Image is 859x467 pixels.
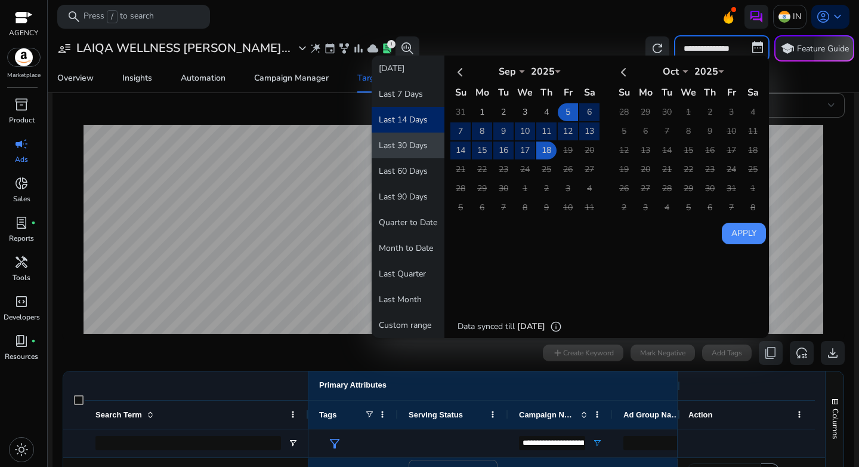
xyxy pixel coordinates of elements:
[372,107,444,133] button: Last 14 Days
[324,42,336,54] span: event
[14,97,29,112] span: inventory_2
[722,223,766,244] button: Apply
[95,410,142,419] span: Search Term
[623,410,680,419] span: Ad Group Name
[688,65,724,78] div: 2025
[780,41,795,56] span: school
[14,443,29,457] span: light_mode
[623,436,690,450] input: Ad Group Name Filter Input
[650,41,665,56] span: refresh
[688,410,712,419] span: Action
[5,351,38,362] p: Resources
[372,210,444,235] button: Quarter to Date
[372,235,444,261] button: Month to Date
[400,41,415,56] span: search_insights
[9,27,38,38] p: AGENCY
[816,10,830,24] span: account_circle
[790,341,814,365] button: reset_settings
[409,410,463,419] span: Serving Status
[519,436,585,450] input: Campaign Name Filter Input
[797,43,849,55] p: Feature Guide
[84,10,154,23] p: Press to search
[372,287,444,312] button: Last Month
[793,6,801,27] p: IN
[357,74,450,82] div: Targets & Search Terms
[372,158,444,184] button: Last 60 Days
[107,10,118,23] span: /
[13,272,30,283] p: Tools
[826,346,840,360] span: download
[372,81,444,107] button: Last 7 Days
[319,380,387,391] div: Primary Attributes
[14,176,29,191] span: donut_small
[327,437,342,451] span: filter_alt
[8,48,40,66] img: amazon.svg
[76,41,291,56] h3: LAIQA WELLNESS [PERSON_NAME]...
[9,233,34,244] p: Reports
[310,42,322,54] span: wand_stars
[295,41,310,56] span: expand_more
[57,74,94,82] div: Overview
[830,10,845,24] span: keyboard_arrow_down
[14,294,29,309] span: code_blocks
[288,438,298,448] button: Open Filter Menu
[13,193,30,204] p: Sales
[57,41,72,56] span: user_attributes
[181,74,225,82] div: Automation
[645,36,669,60] button: refresh
[122,74,152,82] div: Insights
[367,42,379,54] span: cloud
[14,137,29,151] span: campaign
[372,312,444,338] button: Custom range
[319,410,336,419] span: Tags
[795,346,809,360] span: reset_settings
[338,42,350,54] span: family_history
[95,436,281,450] input: Search Term Filter Input
[372,133,444,158] button: Last 30 Days
[14,334,29,348] span: book_4
[4,312,40,322] p: Developers
[372,56,444,81] button: [DATE]
[458,320,515,333] p: Data synced till
[830,408,841,439] span: Columns
[519,410,576,419] span: Campaign Name
[7,71,41,80] p: Marketplace
[387,40,395,48] div: 1
[14,255,29,269] span: handyman
[381,42,393,54] span: lab_profile
[821,341,845,365] button: download
[254,74,329,82] div: Campaign Manager
[489,65,525,78] div: Sep
[31,220,36,225] span: fiber_manual_record
[31,339,36,343] span: fiber_manual_record
[14,216,29,230] span: lab_profile
[550,321,562,333] span: info
[525,65,561,78] div: 2025
[778,11,790,23] img: in.svg
[67,10,81,24] span: search
[353,42,364,54] span: bar_chart
[395,36,419,60] button: search_insights
[517,320,545,333] p: [DATE]
[15,154,28,165] p: Ads
[9,115,35,125] p: Product
[372,261,444,287] button: Last Quarter
[372,184,444,210] button: Last 90 Days
[653,65,688,78] div: Oct
[592,438,602,448] button: Open Filter Menu
[774,35,854,62] button: schoolFeature Guide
